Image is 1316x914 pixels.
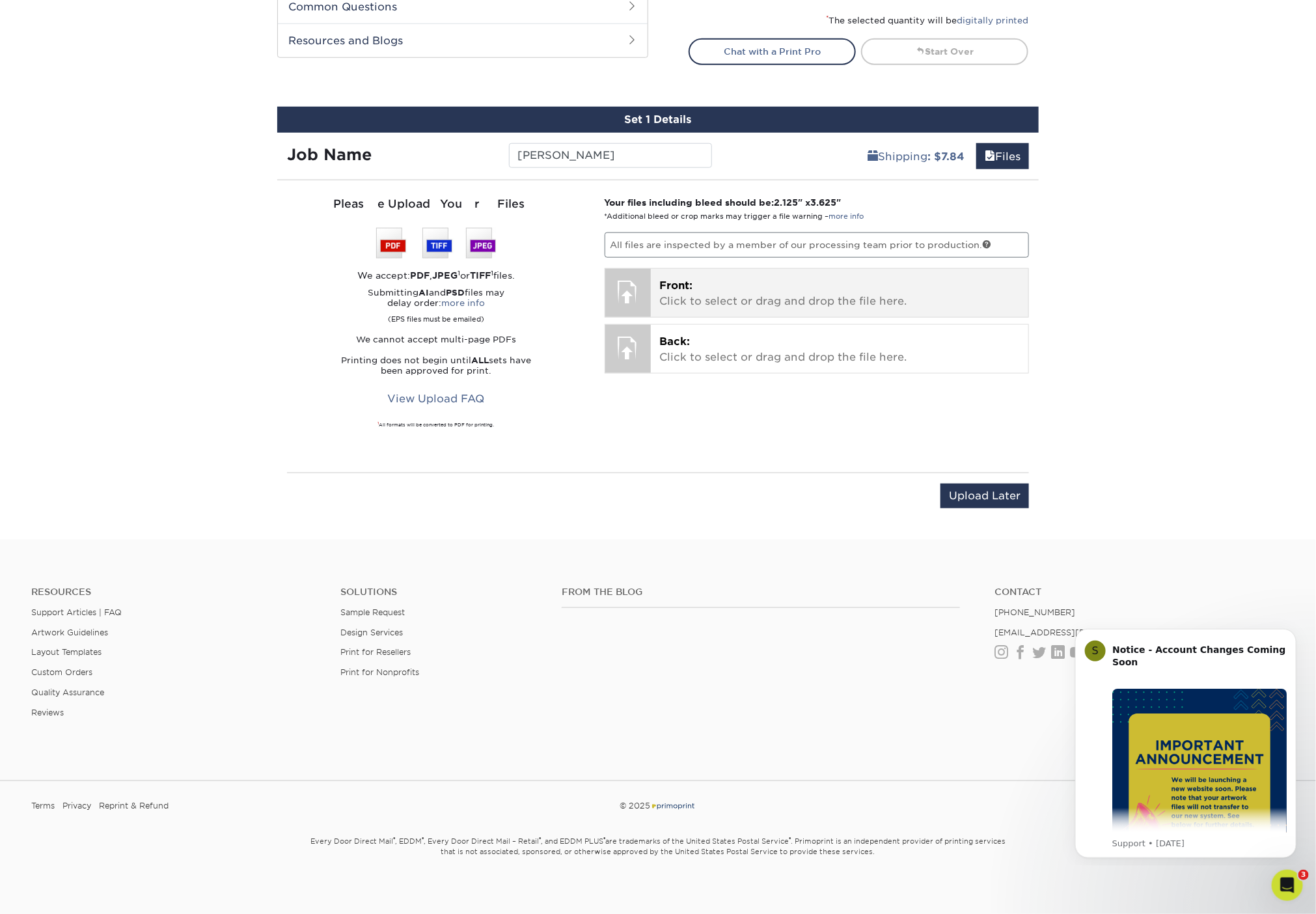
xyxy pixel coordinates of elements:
[287,422,585,428] div: All formats will be converted to PDF for printing.
[868,150,878,163] span: shipping
[1298,870,1309,880] span: 3
[287,355,585,376] p: Printing does not begin until sets have been approved for print.
[562,587,960,598] h4: From the Blog
[957,16,1028,25] a: digitally printed
[539,837,541,843] sup: ®
[470,270,491,281] strong: TIFF
[660,334,1020,365] p: Click to select or drag and drop the file here.
[995,628,1151,637] a: [EMAIL_ADDRESS][DOMAIN_NAME]
[377,421,379,425] sup: 1
[605,232,1030,257] p: All files are inspected by a member of our processing team prior to production.
[379,387,493,411] a: View Upload FAQ
[31,587,321,598] h4: Resources
[811,197,837,208] span: 3.625
[859,143,973,169] a: Shipping: $7.84
[927,150,965,163] b: : $7.84
[605,212,864,221] small: *Additional bleed or crop marks may trigger a file warning –
[278,23,648,57] h2: Resources and Blogs
[446,797,870,816] div: © 2025
[650,801,696,811] img: Primoprint
[31,607,122,617] a: Support Articles | FAQ
[340,648,411,658] a: Print for Resellers
[432,270,458,281] strong: JPEG
[340,587,542,598] h4: Solutions
[471,355,489,365] strong: ALL
[277,832,1039,889] small: Every Door Direct Mail , EDDM , Every Door Direct Mail – Retail , and EDDM PLUS are trademarks of...
[340,607,405,617] a: Sample Request
[441,298,485,308] a: more info
[287,145,372,164] strong: Job Name
[62,797,91,816] a: Privacy
[861,38,1028,64] a: Start Over
[775,197,799,208] span: 2.125
[340,628,403,637] a: Design Services
[940,484,1029,508] input: Upload Later
[789,837,791,843] sup: ®
[287,288,585,324] p: Submitting and files may delay order:
[660,335,691,348] span: Back:
[388,309,484,324] small: (EPS files must be emailed)
[1056,618,1316,866] iframe: Intercom notifications message
[393,837,395,843] sup: ®
[340,668,419,678] a: Print for Nonprofits
[976,143,1029,169] a: Files
[31,668,92,678] a: Custom Orders
[660,278,1020,309] p: Click to select or drag and drop the file here.
[410,270,430,281] strong: PDF
[287,196,585,213] div: Please Upload Your Files
[446,288,465,298] strong: PSD
[509,143,711,168] input: Enter a job name
[418,288,429,298] strong: AI
[605,197,842,208] strong: Your files including bleed should be: " x "
[99,797,169,816] a: Reprint & Refund
[1272,870,1303,901] iframe: Intercom live chat
[31,688,104,698] a: Quality Assurance
[826,16,1028,25] small: The selected quantity will be
[31,648,102,658] a: Layout Templates
[277,107,1039,133] div: Set 1 Details
[491,269,493,277] sup: 1
[689,38,856,64] a: Chat with a Print Pro
[660,279,693,292] span: Front:
[287,269,585,282] div: We accept: , or files.
[995,587,1285,598] a: Contact
[829,212,864,221] a: more info
[995,607,1076,617] a: [PHONE_NUMBER]
[31,797,55,816] a: Terms
[376,228,496,258] img: We accept: PSD, TIFF, or JPEG (JPG)
[458,269,460,277] sup: 1
[287,335,585,345] p: We cannot accept multi-page PDFs
[31,708,64,718] a: Reviews
[31,628,108,637] a: Artwork Guidelines
[985,150,995,163] span: files
[603,837,605,843] sup: ®
[422,837,424,843] sup: ®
